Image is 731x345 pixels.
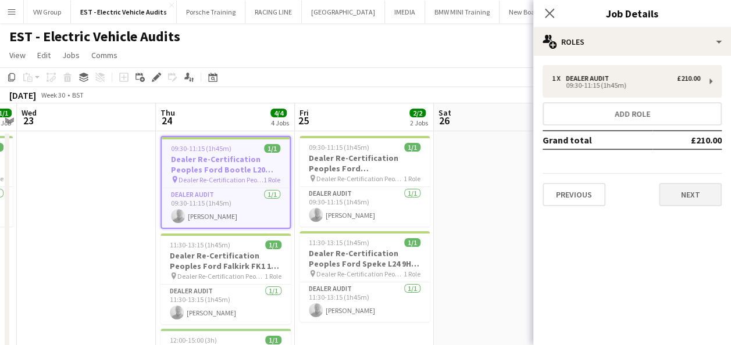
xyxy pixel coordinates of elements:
span: 1/1 [265,336,281,344]
app-card-role: Dealer Audit1/109:30-11:15 (1h45m)[PERSON_NAME] [162,188,290,228]
td: £210.00 [652,131,722,149]
h3: Dealer Re-Certification Peoples Ford [PERSON_NAME] EH54 6PZ 250725 @ 0930 [299,153,430,174]
span: Comms [91,50,117,60]
span: 09:30-11:15 (1h45m) [171,144,231,153]
app-card-role: Dealer Audit1/111:30-13:15 (1h45m)[PERSON_NAME] [161,285,291,324]
div: BST [72,91,84,99]
span: Wed [22,107,37,118]
span: Edit [37,50,51,60]
h3: Dealer Re-Certification Peoples Ford Bootle L20 6PD 240725 @ 9.30 [162,154,290,175]
app-job-card: 09:30-11:15 (1h45m)1/1Dealer Re-Certification Peoples Ford Bootle L20 6PD 240725 @ 9.30 Dealer Re... [161,136,291,229]
span: 1/1 [264,144,280,153]
span: 1/1 [404,238,420,247]
span: View [9,50,26,60]
button: Add role [543,102,722,125]
div: £210.00 [677,74,700,82]
span: 12:00-15:00 (3h) [170,336,217,344]
span: 1 Role [265,272,281,281]
a: Jobs [58,48,84,63]
h3: Dealer Re-Certification Peoples Ford Speke L24 9HQ 250725 @ 1130 [299,248,430,269]
h1: EST - Electric Vehicle Audits [9,28,180,45]
span: 11:30-13:15 (1h45m) [309,238,369,247]
button: [GEOGRAPHIC_DATA] [302,1,385,23]
span: Sat [438,107,451,118]
span: 1/1 [404,143,420,152]
button: Porsche Training [177,1,245,23]
span: 24 [159,114,175,127]
button: Previous [543,183,605,206]
span: 09:30-11:15 (1h45m) [309,143,369,152]
div: 2 Jobs [410,118,428,127]
app-job-card: 11:30-13:15 (1h45m)1/1Dealer Re-Certification Peoples Ford Speke L24 9HQ 250725 @ 1130 Dealer Re-... [299,231,430,322]
span: 1 Role [404,174,420,183]
h3: Job Details [533,6,731,21]
span: Fri [299,107,309,118]
span: Dealer Re-Certification Peoples Ford Speke L24 9HQ 250725 @ 1130 [316,269,404,278]
span: 1 Role [404,269,420,278]
span: 11:30-13:15 (1h45m) [170,240,230,249]
div: Dealer Audit [566,74,614,82]
div: Roles [533,28,731,56]
span: Dealer Re-Certification Peoples Ford Falkirk FK1 1SQ 240725 @ 1130 [177,272,265,281]
span: 23 [20,114,37,127]
span: 25 [298,114,309,127]
button: VW Group [24,1,71,23]
button: EST - Electric Vehicle Audits [71,1,177,23]
a: Comms [87,48,122,63]
div: 09:30-11:15 (1h45m) [552,82,700,88]
div: [DATE] [9,89,36,101]
div: 4 Jobs [271,118,289,127]
span: Dealer Re-Certification Peoples Ford Bootle L20 6PD 240725 @ 9.30 [179,175,263,184]
span: 26 [437,114,451,127]
app-card-role: Dealer Audit1/111:30-13:15 (1h45m)[PERSON_NAME] [299,282,430,322]
button: Next [659,183,722,206]
app-job-card: 09:30-11:15 (1h45m)1/1Dealer Re-Certification Peoples Ford [PERSON_NAME] EH54 6PZ 250725 @ 0930 D... [299,136,430,227]
span: 2/2 [409,109,426,117]
h3: Dealer Re-Certification Peoples Ford Falkirk FK1 1SQ 240725 @ 1130 [161,250,291,271]
a: View [5,48,30,63]
button: RACING LINE [245,1,302,23]
span: Jobs [62,50,80,60]
span: Week 30 [38,91,67,99]
app-job-card: 11:30-13:15 (1h45m)1/1Dealer Re-Certification Peoples Ford Falkirk FK1 1SQ 240725 @ 1130 Dealer R... [161,233,291,324]
a: Edit [33,48,55,63]
span: Dealer Re-Certification Peoples Ford [PERSON_NAME] EH54 6PZ 250725 @ 0930 [316,174,404,183]
div: 1 x [552,74,566,82]
span: 4/4 [270,109,287,117]
span: Thu [161,107,175,118]
button: BMW MINI Training [425,1,500,23]
td: Grand total [543,131,652,149]
span: 1 Role [263,175,280,184]
button: IMEDIA [385,1,425,23]
button: New Board [500,1,551,23]
app-card-role: Dealer Audit1/109:30-11:15 (1h45m)[PERSON_NAME] [299,187,430,227]
span: 1/1 [265,240,281,249]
